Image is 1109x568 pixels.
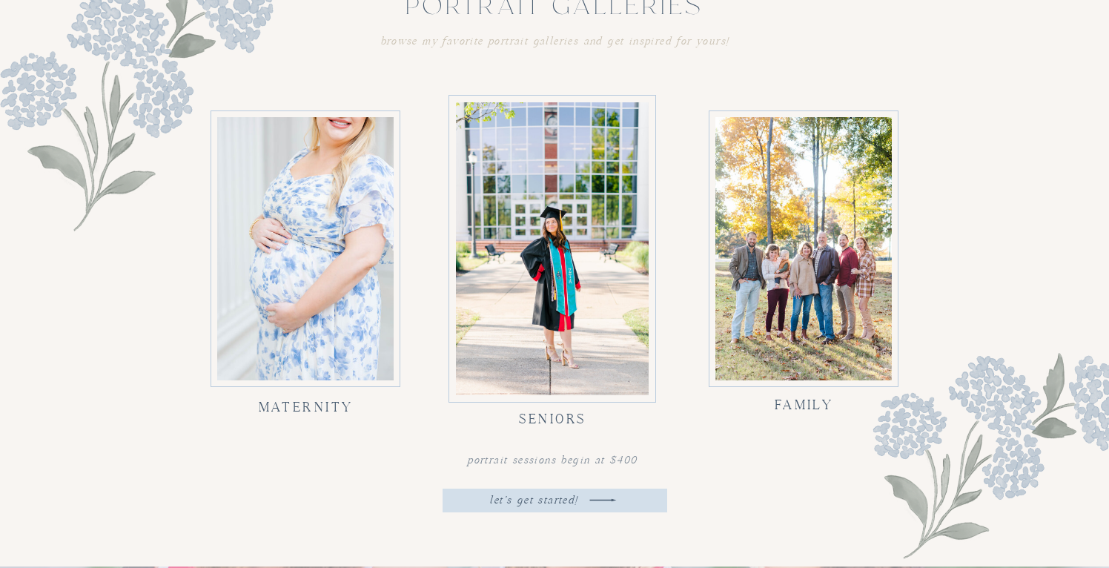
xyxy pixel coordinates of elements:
p: seniors [500,407,606,421]
p: Family [751,393,857,407]
a: let's get started! [489,491,579,505]
p: Maternity [253,395,359,409]
p: portrait sessions begin at $400 [381,451,724,465]
p: browse my favorite portrait galleries and get inspired for yours! [378,32,731,46]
